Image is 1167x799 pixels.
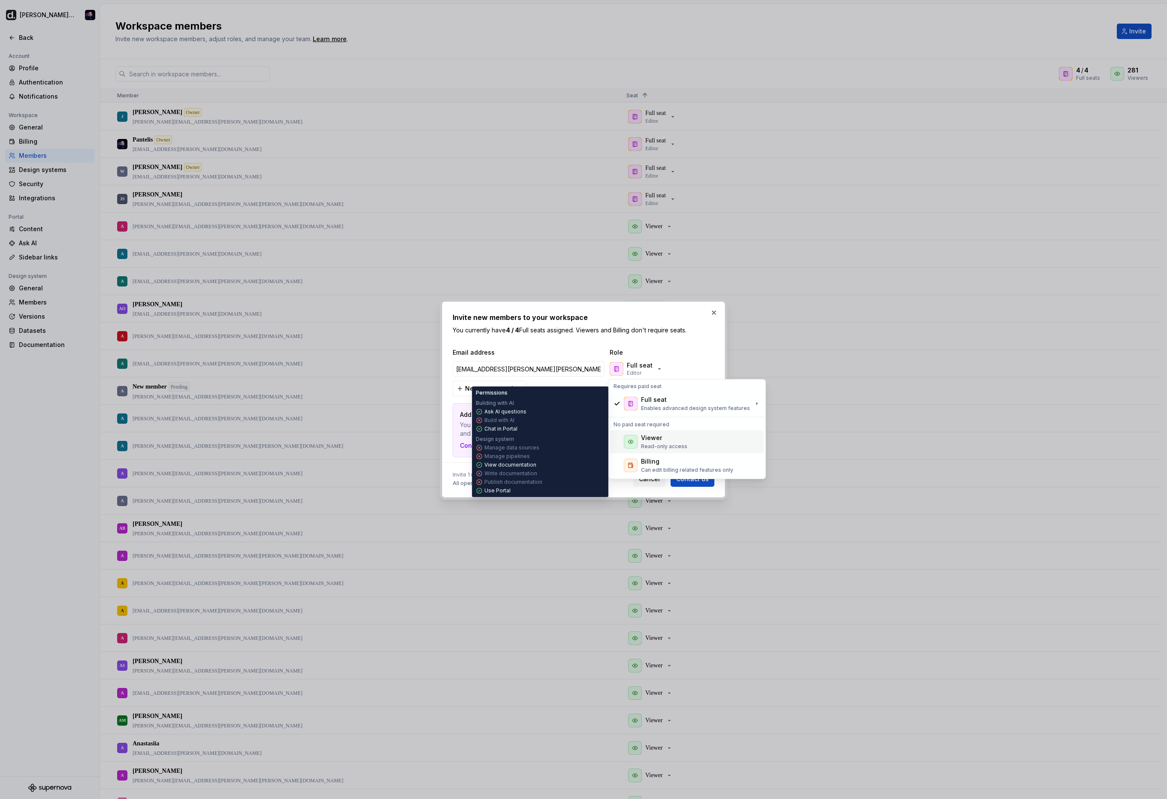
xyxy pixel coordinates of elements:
span: Invite 1 member to: [453,471,558,478]
p: Build with AI [484,417,514,424]
button: New team member [453,381,527,396]
h2: Invite new members to your workspace [453,312,714,323]
span: Role [610,348,695,357]
p: Design system [476,436,514,443]
p: Editor [627,370,641,377]
p: Building with AI [476,400,514,407]
span: All open design systems and projects [453,480,549,487]
p: Use Portal [484,487,511,494]
p: Can edit billing related features only [641,467,733,473]
p: Chat in Portal [484,425,517,432]
button: Contact us [671,471,714,487]
p: You have Full seats assigned. Contact us to add extra seats and invite more members to your works... [460,421,647,438]
p: View documentation [484,461,536,468]
p: Read-only access [641,443,687,450]
p: Ask AI questions [484,408,526,415]
span: New team member [465,384,521,393]
button: Contact us [460,441,500,450]
span: Cancel [639,475,660,483]
p: You currently have Full seats assigned. Viewers and Billing don't require seats. [453,326,714,335]
button: Cancel [633,471,665,487]
p: Permissions [476,389,508,396]
p: Full seat [627,361,653,370]
p: Manage pipelines [484,453,530,460]
p: Publish documentation [484,479,542,485]
div: Requires paid seat [610,381,764,392]
p: Manage data sources [484,444,539,451]
div: Full seat [641,395,667,404]
span: Contact us [676,475,709,483]
span: Email address [453,348,606,357]
button: Full seatEditor [608,360,666,377]
div: No paid seat required [610,419,764,430]
p: Write documentation [484,470,537,477]
div: Viewer [641,434,662,442]
p: Add seats to invite more team members [460,410,647,419]
p: Enables advanced design system features [641,405,750,412]
b: 4 / 4 [506,326,519,334]
div: Billing [641,457,659,466]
